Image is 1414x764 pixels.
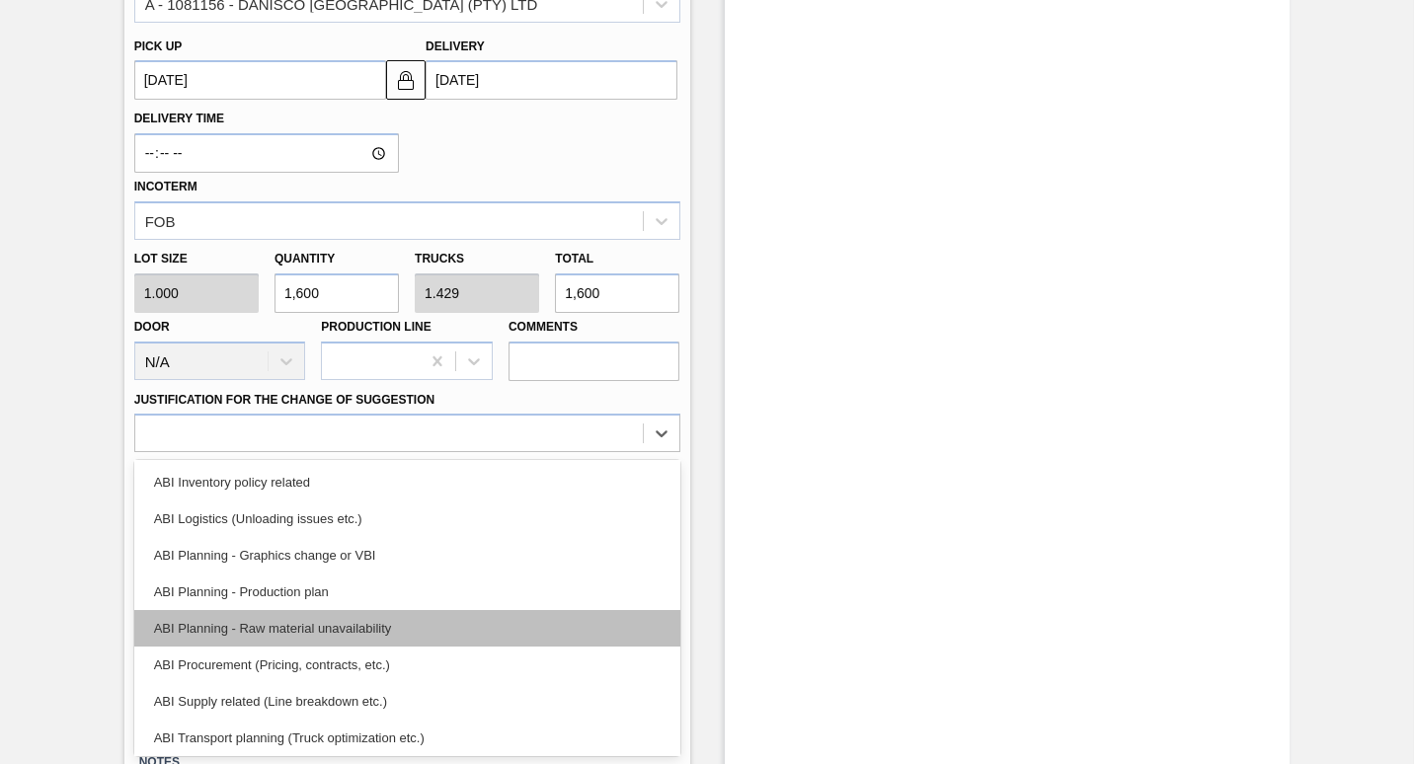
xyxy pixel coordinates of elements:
div: ABI Planning - Graphics change or VBI [134,537,680,573]
input: mm/dd/yyyy [134,60,386,100]
div: ABI Transport planning (Truck optimization etc.) [134,720,680,756]
label: Lot size [134,245,259,273]
label: Trucks [415,252,464,266]
label: Justification for the Change of Suggestion [134,393,434,407]
label: Door [134,320,170,334]
div: ABI Inventory policy related [134,464,680,500]
img: locked [394,68,418,92]
label: Quantity [275,252,335,266]
div: ABI Planning - Production plan [134,573,680,610]
label: Delivery [426,39,485,53]
label: Observation [134,457,680,486]
div: ABI Procurement (Pricing, contracts, etc.) [134,647,680,683]
div: ABI Supply related (Line breakdown etc.) [134,683,680,720]
label: Production Line [321,320,431,334]
label: Pick up [134,39,183,53]
label: Incoterm [134,180,197,193]
label: Comments [509,313,680,342]
div: ABI Logistics (Unloading issues etc.) [134,500,680,537]
div: ABI Planning - Raw material unavailability [134,610,680,647]
input: mm/dd/yyyy [426,60,677,100]
label: Delivery Time [134,105,399,133]
div: FOB [145,212,176,229]
button: locked [386,60,426,100]
label: Total [555,252,593,266]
